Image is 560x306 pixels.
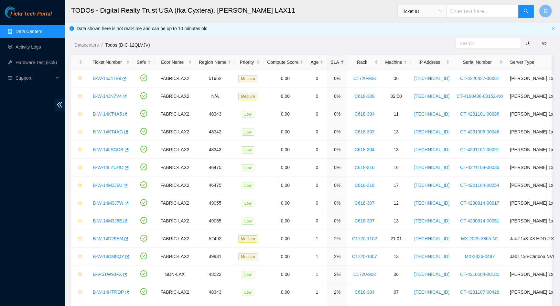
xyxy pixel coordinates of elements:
[16,60,57,65] a: Hardware Test (isok)
[355,129,375,134] a: C618-303
[551,27,555,31] button: close
[355,111,375,117] a: C618-304
[382,266,411,283] td: 06
[242,146,254,153] span: Low
[414,236,449,241] a: [TECHNICAL_ID]
[242,111,254,118] span: Low
[78,219,82,224] span: star
[264,194,307,212] td: 0.00
[542,41,546,46] span: eye
[242,164,254,171] span: Low
[242,289,254,296] span: Low
[195,283,235,301] td: 48343
[382,159,411,176] td: 16
[195,123,235,141] td: 48342
[264,230,307,248] td: 0.00
[460,218,499,223] a: CT-4230814-00051
[352,236,377,241] a: C1720-1102
[155,105,195,123] td: FABRIC-LAX2
[382,283,411,301] td: 07
[238,75,257,82] span: Medium
[78,165,82,170] span: star
[242,200,254,207] span: Low
[78,76,82,81] span: star
[155,194,195,212] td: FABRIC-LAX2
[140,164,147,170] span: check-circle
[140,146,147,153] span: check-circle
[93,111,122,117] a: B-W-14KT4A5
[155,176,195,194] td: FABRIC-LAX2
[327,176,347,194] td: 0%
[93,94,122,99] a: B-W-14JN7V4
[93,129,123,134] a: B-W-14KT4AG
[16,44,41,50] a: Activity Logs
[155,87,195,105] td: FABRIC-LAX2
[155,212,195,230] td: FABRIC-LAX2
[264,266,307,283] td: 0.00
[460,147,499,152] a: CT-4231101-00091
[78,236,82,242] span: star
[414,183,449,188] a: [TECHNICAL_ID]
[414,94,449,99] a: [TECHNICAL_ID]
[140,253,147,259] span: check-circle
[74,42,99,48] a: Datacenters
[238,93,257,100] span: Medium
[140,110,147,117] span: check-circle
[195,266,235,283] td: 43522
[307,266,327,283] td: 1
[242,129,254,136] span: Low
[414,254,449,259] a: [TECHNICAL_ID]
[327,212,347,230] td: 0%
[355,183,375,188] a: C618-316
[105,42,150,48] a: Todos (B-C-12QLVJV)
[93,183,123,188] a: B-W-14M3J6U
[382,248,411,266] td: 13
[414,129,449,134] a: [TECHNICAL_ID]
[242,182,254,189] span: Low
[327,248,347,266] td: 2%
[264,123,307,141] td: 0.00
[414,76,449,81] a: [TECHNICAL_ID]
[140,235,147,242] span: check-circle
[460,165,499,170] a: CT-4221104-00036
[382,87,411,105] td: 02:00
[457,94,503,99] a: CT-4190408-00152-N0
[327,159,347,176] td: 0%
[518,5,534,18] button: search
[75,269,82,279] button: star
[382,230,411,248] td: 21:01
[93,218,122,223] a: B-W-14M3J8E
[327,194,347,212] td: 0%
[264,105,307,123] td: 0.00
[155,123,195,141] td: FABRIC-LAX2
[264,212,307,230] td: 0.00
[75,251,82,262] button: star
[93,200,124,206] a: B-W-14M3J7W
[352,254,377,259] a: C1720-1007
[78,94,82,99] span: star
[195,159,235,176] td: 46475
[155,283,195,301] td: FABRIC-LAX2
[93,272,122,277] a: B-V-5TW93FX
[307,105,327,123] td: 0
[195,141,235,159] td: 48343
[307,176,327,194] td: 0
[327,123,347,141] td: 0%
[327,70,347,87] td: 0%
[459,40,512,47] input: Search
[264,283,307,301] td: 0.00
[155,266,195,283] td: SDN-LAX
[140,92,147,99] span: check-circle
[78,201,82,206] span: star
[327,283,347,301] td: 2%
[355,289,375,295] a: C618-304
[414,200,449,206] a: [TECHNICAL_ID]
[465,254,495,259] a: MX-2426-0497
[75,162,82,173] button: star
[264,87,307,105] td: 0.00
[264,159,307,176] td: 0.00
[382,70,411,87] td: 06
[5,6,33,18] img: Akamai Technologies
[10,11,52,17] span: Field Tech Portal
[526,41,531,46] a: download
